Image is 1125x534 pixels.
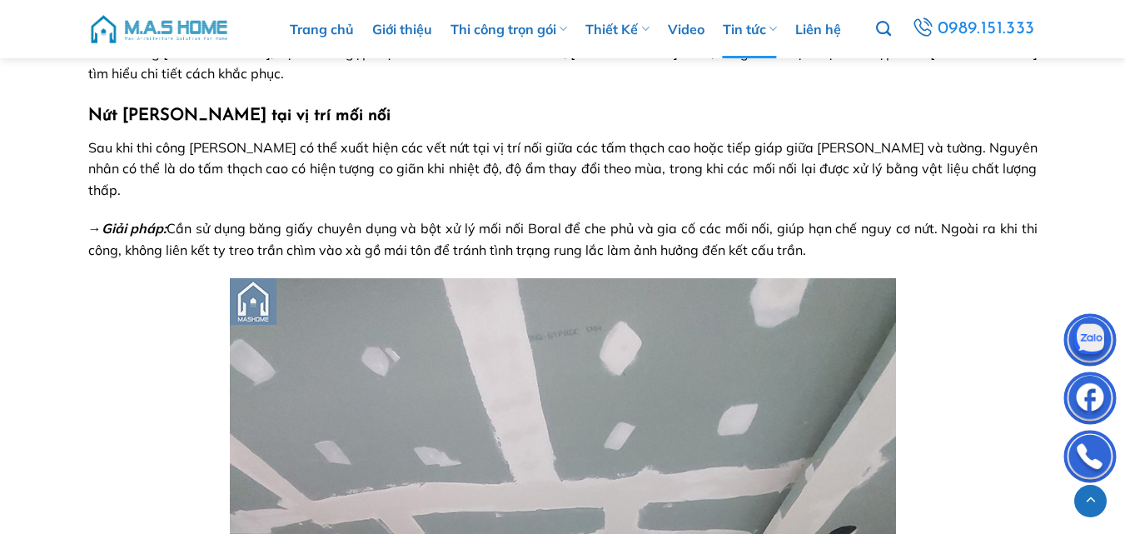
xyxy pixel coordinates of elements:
[102,220,167,237] strong: Giải pháp:
[1074,485,1107,517] a: Lên đầu trang
[88,4,230,54] img: M.A.S HOME – Tổng Thầu Thiết Kế Và Xây Nhà Trọn Gói
[88,107,391,124] strong: Nứt [PERSON_NAME] tại vị trí mối nối
[876,12,891,47] a: Tìm kiếm
[908,14,1038,44] a: 0989.151.333
[88,139,1038,198] span: Sau khi thi công [PERSON_NAME] có thể xuất hiện các vết nứt tại vị trí nối giữa các tấm thạch cao...
[937,15,1036,43] span: 0989.151.333
[1065,376,1115,426] img: Facebook
[1065,317,1115,367] img: Zalo
[88,220,1038,258] span: → Cần sử dụng băng giấy chuyên dụng và bột xử lý mối nối Boral để che phủ và gia cố các mối nối, ...
[1065,434,1115,484] img: Phone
